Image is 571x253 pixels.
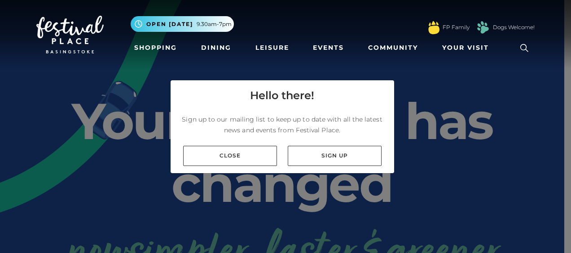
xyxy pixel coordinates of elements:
[493,23,535,31] a: Dogs Welcome!
[309,39,347,56] a: Events
[250,87,314,104] h4: Hello there!
[439,39,497,56] a: Your Visit
[36,16,104,53] img: Festival Place Logo
[183,146,277,166] a: Close
[178,114,387,135] p: Sign up to our mailing list to keep up to date with all the latest news and events from Festival ...
[197,20,232,28] span: 9.30am-7pm
[288,146,382,166] a: Sign up
[365,39,422,56] a: Community
[442,43,489,52] span: Your Visit
[198,39,235,56] a: Dining
[443,23,470,31] a: FP Family
[252,39,293,56] a: Leisure
[146,20,193,28] span: Open [DATE]
[131,16,234,32] button: Open [DATE] 9.30am-7pm
[131,39,180,56] a: Shopping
